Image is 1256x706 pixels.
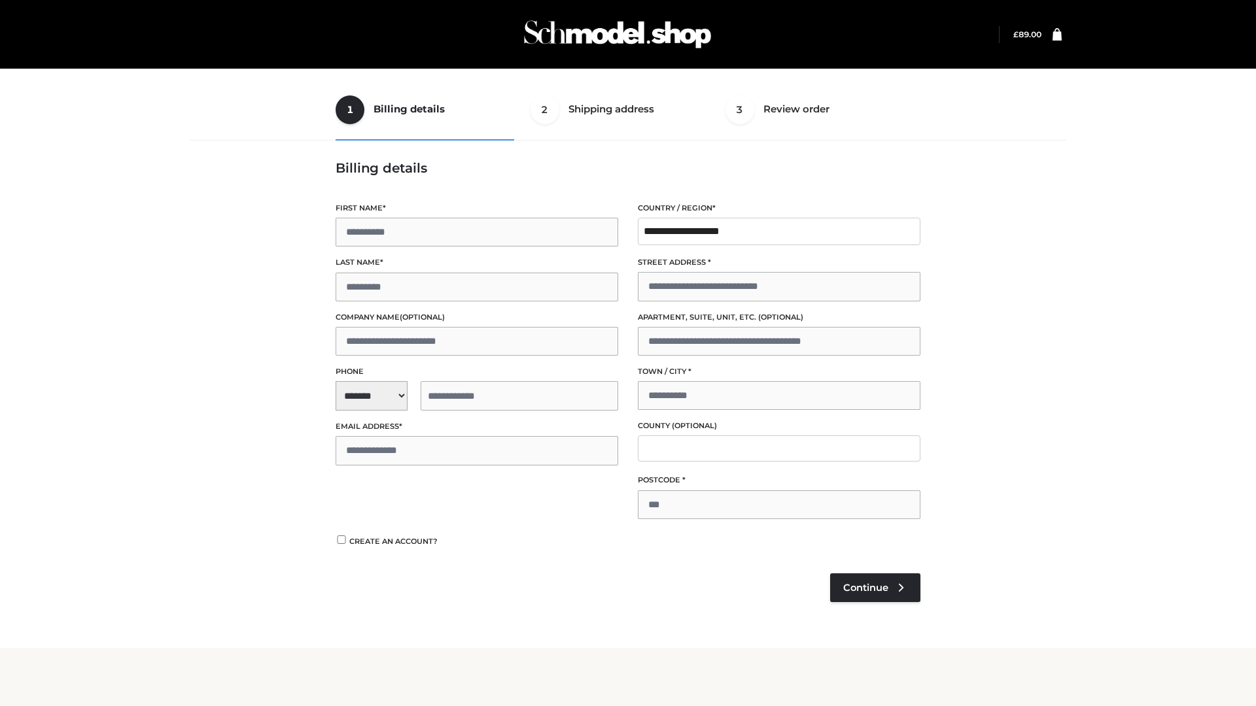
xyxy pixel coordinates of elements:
[336,311,618,324] label: Company name
[672,421,717,430] span: (optional)
[638,311,920,324] label: Apartment, suite, unit, etc.
[758,312,803,322] span: (optional)
[336,256,618,269] label: Last name
[843,582,888,594] span: Continue
[336,365,618,378] label: Phone
[638,474,920,486] label: Postcode
[1013,29,1019,39] span: £
[336,535,347,544] input: Create an account?
[400,312,445,322] span: (optional)
[638,420,920,432] label: County
[638,256,920,269] label: Street address
[336,160,920,176] h3: Billing details
[638,202,920,214] label: Country / Region
[1013,29,1041,39] a: £89.00
[336,202,618,214] label: First name
[638,365,920,378] label: Town / City
[336,420,618,433] label: Email address
[1013,29,1041,39] bdi: 89.00
[349,537,438,546] span: Create an account?
[519,8,716,60] img: Schmodel Admin 964
[830,573,920,602] a: Continue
